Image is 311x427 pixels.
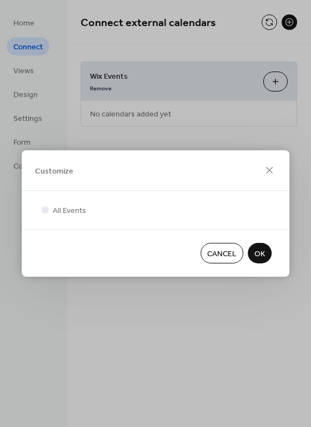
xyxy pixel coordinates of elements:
[200,243,243,263] button: Cancel
[35,165,73,177] span: Customize
[248,243,272,263] button: OK
[254,248,265,260] span: OK
[53,205,86,217] span: All Events
[207,248,237,260] span: Cancel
